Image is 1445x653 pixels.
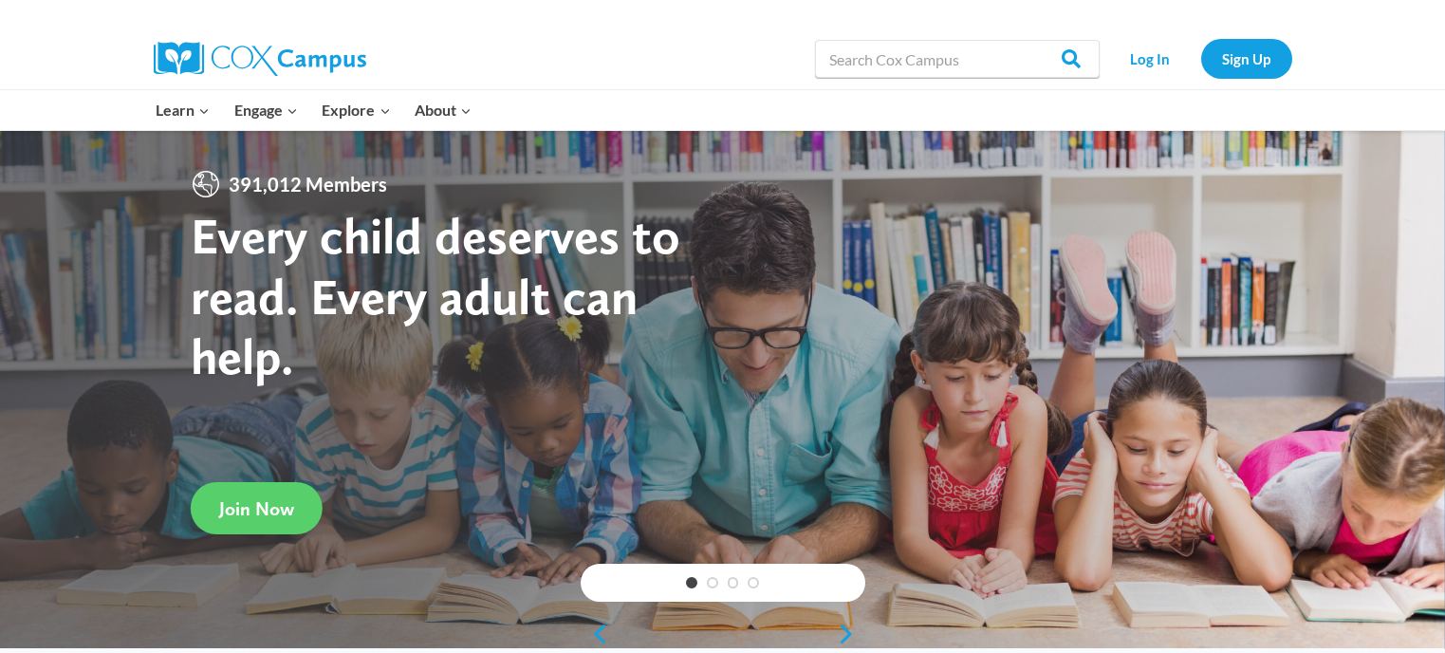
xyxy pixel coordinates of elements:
a: 2 [707,577,718,588]
span: Engage [234,98,298,122]
a: Log In [1109,39,1192,78]
div: content slider buttons [581,615,865,653]
span: Join Now [219,497,294,520]
a: 1 [686,577,697,588]
input: Search Cox Campus [815,40,1100,78]
span: 391,012 Members [221,169,395,199]
a: Sign Up [1201,39,1292,78]
nav: Primary Navigation [144,90,484,130]
span: About [415,98,472,122]
nav: Secondary Navigation [1109,39,1292,78]
a: previous [581,623,609,645]
a: 3 [728,577,739,588]
a: 4 [748,577,759,588]
img: Cox Campus [154,42,366,76]
span: Explore [322,98,390,122]
a: next [837,623,865,645]
a: Join Now [191,482,323,534]
span: Learn [156,98,210,122]
strong: Every child deserves to read. Every adult can help. [191,205,680,386]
